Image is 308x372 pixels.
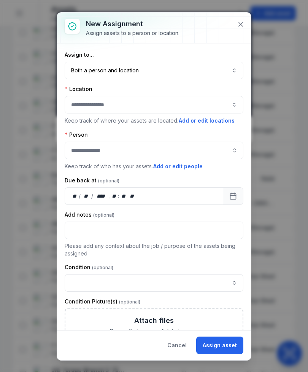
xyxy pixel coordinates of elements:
[118,192,120,200] div: :
[161,337,193,354] button: Cancel
[86,19,179,29] h3: New assignment
[153,162,203,171] button: Add or edit people
[65,242,243,257] p: Please add any context about the job / purpose of the assets being assigned
[65,62,243,79] button: Both a person and location
[178,117,235,125] button: Add or edit locations
[65,162,243,171] p: Keep track of who has your assets.
[111,192,118,200] div: hour,
[81,192,92,200] div: month,
[120,192,127,200] div: minute,
[108,192,111,200] div: ,
[79,192,81,200] div: /
[71,192,79,200] div: day,
[91,192,94,200] div: /
[65,263,113,271] label: Condition
[65,211,114,219] label: Add notes
[65,117,243,125] p: Keep track of where your assets are located.
[223,187,243,205] button: Calendar
[128,192,137,200] div: am/pm,
[110,327,198,335] span: Drag a file here, or click to browse.
[65,85,92,93] label: Location
[65,298,140,305] label: Condition Picture(s)
[65,51,94,59] label: Assign to...
[196,337,243,354] button: Assign asset
[65,177,119,184] label: Due back at
[134,315,174,326] h3: Attach files
[65,131,88,139] label: Person
[65,142,243,159] input: assignment-add:person-label
[94,192,108,200] div: year,
[86,29,179,37] div: Assign assets to a person or location.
